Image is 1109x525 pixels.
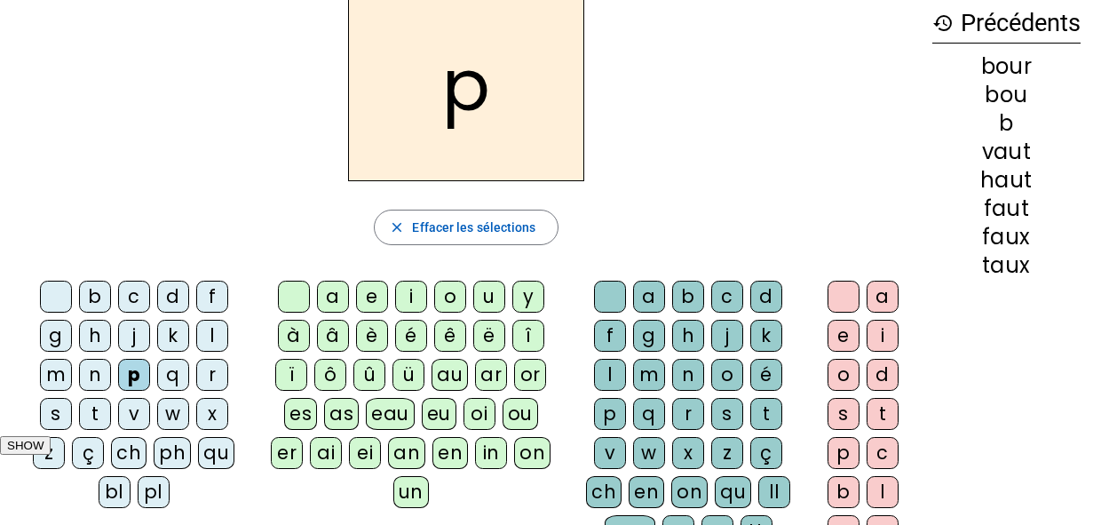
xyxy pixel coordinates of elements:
[395,281,427,313] div: i
[672,359,704,391] div: n
[79,320,111,352] div: h
[366,398,415,430] div: eau
[932,198,1081,219] div: faut
[932,227,1081,248] div: faux
[422,398,456,430] div: eu
[512,320,544,352] div: î
[475,437,507,469] div: in
[828,398,859,430] div: s
[711,398,743,430] div: s
[118,281,150,313] div: c
[154,437,191,469] div: ph
[932,113,1081,134] div: b
[79,281,111,313] div: b
[750,281,782,313] div: d
[118,359,150,391] div: p
[671,476,708,508] div: on
[111,437,147,469] div: ch
[633,398,665,430] div: q
[314,359,346,391] div: ô
[392,359,424,391] div: ü
[196,281,228,313] div: f
[374,210,558,245] button: Effacer les sélections
[594,398,626,430] div: p
[750,437,782,469] div: ç
[118,398,150,430] div: v
[503,398,538,430] div: ou
[672,281,704,313] div: b
[932,84,1081,106] div: bou
[629,476,664,508] div: en
[196,320,228,352] div: l
[284,398,317,430] div: es
[633,281,665,313] div: a
[633,359,665,391] div: m
[828,437,859,469] div: p
[473,281,505,313] div: u
[828,359,859,391] div: o
[432,359,468,391] div: au
[157,359,189,391] div: q
[349,437,381,469] div: ei
[711,359,743,391] div: o
[715,476,751,508] div: qu
[434,320,466,352] div: ê
[932,255,1081,276] div: taux
[99,476,131,508] div: bl
[40,359,72,391] div: m
[594,359,626,391] div: l
[473,320,505,352] div: ë
[138,476,170,508] div: pl
[867,320,899,352] div: i
[317,281,349,313] div: a
[324,398,359,430] div: as
[594,437,626,469] div: v
[828,320,859,352] div: e
[633,437,665,469] div: w
[118,320,150,352] div: j
[388,437,425,469] div: an
[79,398,111,430] div: t
[711,437,743,469] div: z
[750,320,782,352] div: k
[711,320,743,352] div: j
[79,359,111,391] div: n
[828,476,859,508] div: b
[395,320,427,352] div: é
[711,281,743,313] div: c
[932,4,1081,44] h3: Précédents
[475,359,507,391] div: ar
[750,398,782,430] div: t
[586,476,622,508] div: ch
[196,359,228,391] div: r
[867,437,899,469] div: c
[271,437,303,469] div: er
[198,437,234,469] div: qu
[389,219,405,235] mat-icon: close
[463,398,495,430] div: oi
[867,476,899,508] div: l
[157,320,189,352] div: k
[196,398,228,430] div: x
[514,359,546,391] div: or
[393,476,429,508] div: un
[317,320,349,352] div: â
[633,320,665,352] div: g
[672,398,704,430] div: r
[40,320,72,352] div: g
[867,398,899,430] div: t
[356,281,388,313] div: e
[932,141,1081,163] div: vaut
[434,281,466,313] div: o
[356,320,388,352] div: è
[278,320,310,352] div: à
[412,217,535,238] span: Effacer les sélections
[432,437,468,469] div: en
[672,320,704,352] div: h
[758,476,790,508] div: ll
[310,437,342,469] div: ai
[932,56,1081,77] div: bour
[72,437,104,469] div: ç
[40,398,72,430] div: s
[867,359,899,391] div: d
